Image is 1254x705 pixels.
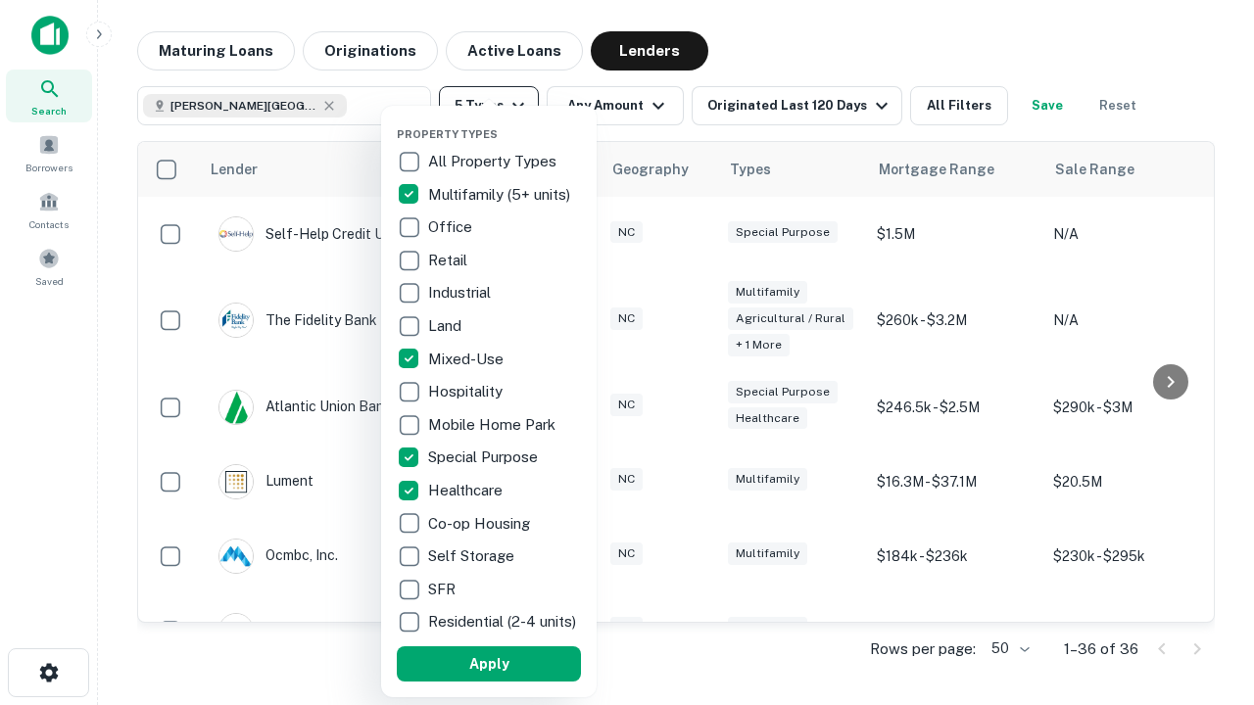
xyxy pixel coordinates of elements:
p: Healthcare [428,479,506,502]
p: All Property Types [428,150,560,173]
p: Hospitality [428,380,506,403]
iframe: Chat Widget [1156,548,1254,642]
button: Apply [397,646,581,681]
p: Land [428,314,465,338]
p: Multifamily (5+ units) [428,183,574,207]
p: Self Storage [428,544,518,568]
p: Residential (2-4 units) [428,610,580,634]
p: Mobile Home Park [428,413,559,437]
p: Mixed-Use [428,348,507,371]
span: Property Types [397,128,498,140]
p: Co-op Housing [428,512,534,536]
p: Special Purpose [428,446,542,469]
p: Retail [428,249,471,272]
p: SFR [428,578,459,601]
p: Office [428,215,476,239]
p: Industrial [428,281,495,305]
